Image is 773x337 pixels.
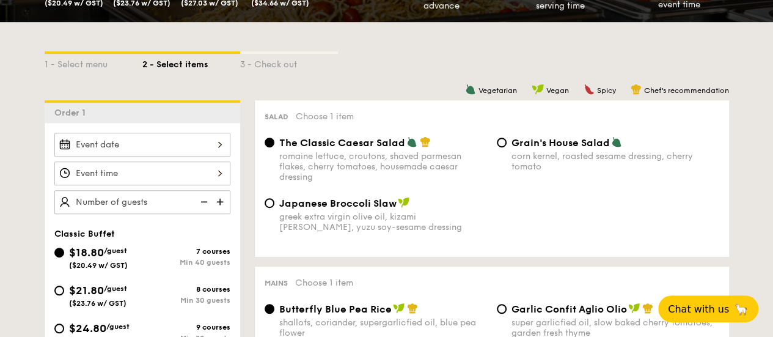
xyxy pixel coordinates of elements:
[642,303,653,314] img: icon-chef-hat.a58ddaea.svg
[265,113,288,121] span: Salad
[597,86,616,95] span: Spicy
[104,246,127,255] span: /guest
[658,295,758,322] button: Chat with us🦙
[279,137,405,149] span: The Classic Caesar Salad
[628,303,640,314] img: icon-vegan.f8ff3823.svg
[54,190,230,214] input: Number of guests
[497,304,507,314] input: Garlic Confit Aglio Oliosuper garlicfied oil, slow baked cherry tomatoes, garden fresh thyme
[407,303,418,314] img: icon-chef-hat.a58ddaea.svg
[668,303,729,315] span: Chat with us
[54,108,90,118] span: Order 1
[393,303,405,314] img: icon-vegan.f8ff3823.svg
[644,86,729,95] span: Chef's recommendation
[279,303,392,315] span: Butterfly Blue Pea Rice
[584,84,595,95] img: icon-spicy.37a8142b.svg
[511,303,627,315] span: Garlic Confit Aglio Olio
[532,84,544,95] img: icon-vegan.f8ff3823.svg
[142,247,230,256] div: 7 courses
[279,198,397,209] span: Japanese Broccoli Slaw
[406,136,417,147] img: icon-vegetarian.fe4039eb.svg
[69,322,106,335] span: $24.80
[497,138,507,147] input: Grain's House Saladcorn kernel, roasted sesame dressing, cherry tomato
[69,246,104,259] span: $18.80
[398,197,410,208] img: icon-vegan.f8ff3823.svg
[265,304,274,314] input: Butterfly Blue Pea Riceshallots, coriander, supergarlicfied oil, blue pea flower
[54,286,64,295] input: $21.80/guest($23.76 w/ GST)8 coursesMin 30 guests
[279,212,487,232] div: greek extra virgin olive oil, kizami [PERSON_NAME], yuzu soy-sesame dressing
[240,54,338,71] div: 3 - Check out
[45,54,142,71] div: 1 - Select menu
[420,136,431,147] img: icon-chef-hat.a58ddaea.svg
[142,296,230,305] div: Min 30 guests
[546,86,569,95] span: Vegan
[295,278,353,288] span: Choose 1 item
[734,302,749,316] span: 🦙
[69,284,104,297] span: $21.80
[142,285,230,294] div: 8 courses
[104,284,127,293] span: /guest
[611,136,622,147] img: icon-vegetarian.fe4039eb.svg
[511,137,610,149] span: Grain's House Salad
[54,133,230,157] input: Event date
[265,138,274,147] input: The Classic Caesar Saladromaine lettuce, croutons, shaved parmesan flakes, cherry tomatoes, house...
[212,190,230,213] img: icon-add.58712e84.svg
[69,299,126,308] span: ($23.76 w/ GST)
[279,151,487,182] div: romaine lettuce, croutons, shaved parmesan flakes, cherry tomatoes, housemade caesar dressing
[54,229,115,239] span: Classic Buffet
[54,248,64,257] input: $18.80/guest($20.49 w/ GST)7 coursesMin 40 guests
[478,86,517,95] span: Vegetarian
[265,198,274,208] input: Japanese Broccoli Slawgreek extra virgin olive oil, kizami [PERSON_NAME], yuzu soy-sesame dressing
[511,151,719,172] div: corn kernel, roasted sesame dressing, cherry tomato
[106,322,130,331] span: /guest
[631,84,642,95] img: icon-chef-hat.a58ddaea.svg
[265,279,288,287] span: Mains
[142,54,240,71] div: 2 - Select items
[142,323,230,331] div: 9 courses
[54,161,230,185] input: Event time
[142,258,230,267] div: Min 40 guests
[194,190,212,213] img: icon-reduce.1d2dbef1.svg
[69,261,128,270] span: ($20.49 w/ GST)
[54,324,64,333] input: $24.80/guest($27.03 w/ GST)9 coursesMin 30 guests
[296,111,354,122] span: Choose 1 item
[465,84,476,95] img: icon-vegetarian.fe4039eb.svg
